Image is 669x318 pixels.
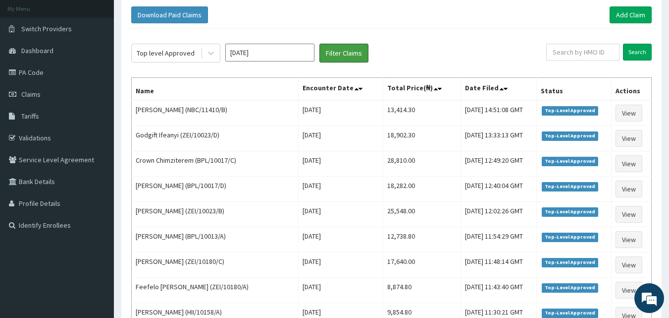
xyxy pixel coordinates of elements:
[461,253,536,278] td: [DATE] 11:48:14 GMT
[623,44,652,61] input: Search
[542,258,599,267] span: Top-Level Approved
[51,56,166,68] div: Chat with us now
[461,126,536,151] td: [DATE] 13:33:13 GMT
[132,227,299,253] td: [PERSON_NAME] (BPL/10013/A)
[299,78,383,101] th: Encounter Date
[132,126,299,151] td: Godgift Ifeanyi (ZEI/10023/D)
[542,309,599,318] span: Top-Level Approved
[299,100,383,126] td: [DATE]
[299,202,383,227] td: [DATE]
[132,253,299,278] td: [PERSON_NAME] (ZEI/10180/C)
[299,126,383,151] td: [DATE]
[461,100,536,126] td: [DATE] 14:51:08 GMT
[461,202,536,227] td: [DATE] 12:02:26 GMT
[542,207,599,216] span: Top-Level Approved
[21,46,53,55] span: Dashboard
[299,278,383,303] td: [DATE]
[542,182,599,191] span: Top-Level Approved
[616,130,642,147] a: View
[131,6,208,23] button: Download Paid Claims
[132,202,299,227] td: [PERSON_NAME] (ZEI/10023/B)
[542,233,599,242] span: Top-Level Approved
[461,151,536,177] td: [DATE] 12:49:20 GMT
[542,106,599,115] span: Top-Level Approved
[616,105,642,122] a: View
[542,131,599,140] span: Top-Level Approved
[383,177,461,202] td: 18,282.00
[299,253,383,278] td: [DATE]
[612,78,652,101] th: Actions
[299,177,383,202] td: [DATE]
[616,256,642,273] a: View
[542,157,599,166] span: Top-Level Approved
[536,78,612,101] th: Status
[132,100,299,126] td: [PERSON_NAME] (NBC/11410/B)
[132,151,299,177] td: Crown Chimziterem (BPL/10017/C)
[461,78,536,101] th: Date Filed
[225,44,314,62] input: Select Month and Year
[546,44,619,61] input: Search by HMO ID
[616,155,642,172] a: View
[616,181,642,197] a: View
[542,283,599,292] span: Top-Level Approved
[18,50,40,74] img: d_794563401_company_1708531726252_794563401
[383,78,461,101] th: Total Price(₦)
[132,177,299,202] td: [PERSON_NAME] (BPL/10017/D)
[132,78,299,101] th: Name
[383,253,461,278] td: 17,640.00
[5,212,189,247] textarea: Type your message and hit 'Enter'
[319,44,368,63] button: Filter Claims
[21,90,41,99] span: Claims
[162,5,186,29] div: Minimize live chat window
[21,112,39,121] span: Tariffs
[383,278,461,303] td: 8,874.80
[610,6,652,23] a: Add Claim
[616,282,642,299] a: View
[21,24,72,33] span: Switch Providers
[299,227,383,253] td: [DATE]
[383,227,461,253] td: 12,738.80
[616,231,642,248] a: View
[383,100,461,126] td: 13,414.30
[383,151,461,177] td: 28,810.00
[461,227,536,253] td: [DATE] 11:54:29 GMT
[299,151,383,177] td: [DATE]
[132,278,299,303] td: Feefelo [PERSON_NAME] (ZEI/10180/A)
[137,48,195,58] div: Top level Approved
[57,96,137,196] span: We're online!
[461,278,536,303] td: [DATE] 11:43:40 GMT
[461,177,536,202] td: [DATE] 12:40:04 GMT
[383,126,461,151] td: 18,902.30
[616,206,642,223] a: View
[383,202,461,227] td: 25,548.00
